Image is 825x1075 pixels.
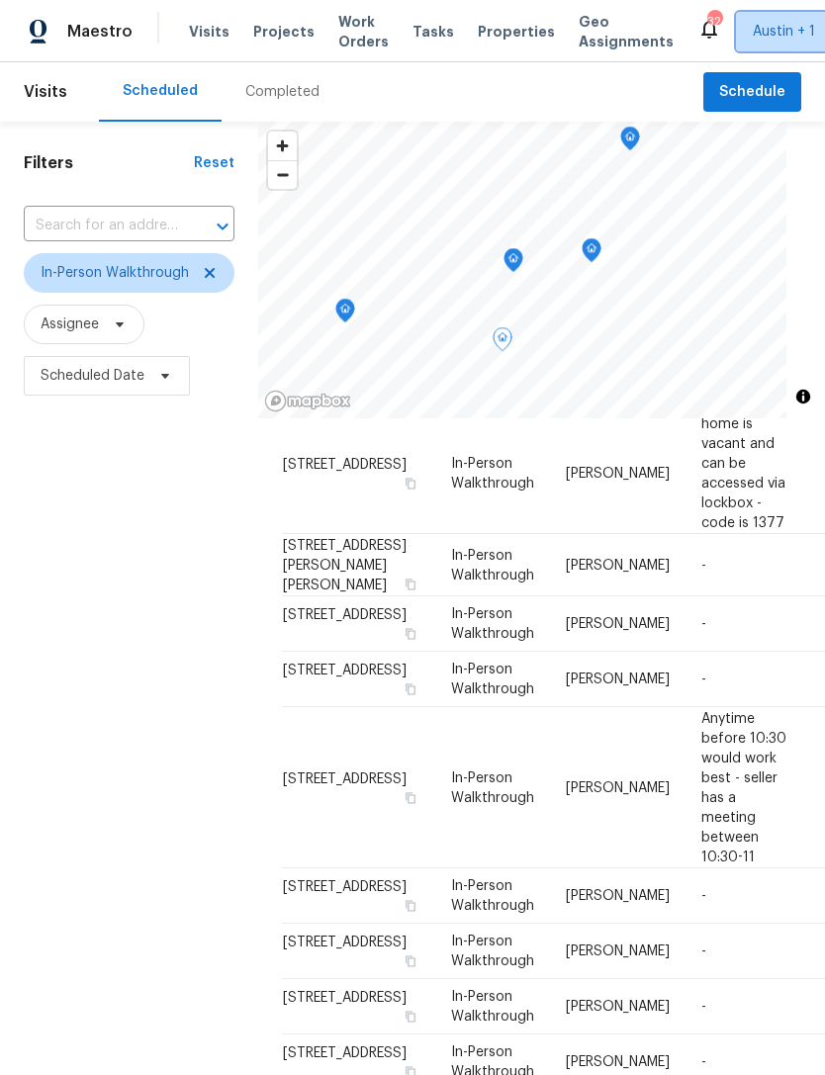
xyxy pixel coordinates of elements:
span: Schedule [719,80,785,105]
button: Copy Address [402,625,419,643]
span: [PERSON_NAME] [566,466,670,480]
span: In-Person Walkthrough [451,935,534,968]
span: Assignee [41,314,99,334]
button: Copy Address [402,575,419,592]
button: Copy Address [402,474,419,492]
span: - [701,889,706,903]
button: Zoom out [268,160,297,189]
span: Properties [478,22,555,42]
button: Copy Address [402,952,419,970]
span: [STREET_ADDRESS] [283,664,407,677]
span: In-Person Walkthrough [451,990,534,1024]
span: [STREET_ADDRESS] [283,608,407,622]
button: Copy Address [402,680,419,698]
div: Map marker [493,327,512,358]
span: Anytime before 10:30 would work best - seller has a meeting between 10:30-11 [701,711,786,863]
button: Copy Address [402,897,419,915]
span: [PERSON_NAME] [566,672,670,686]
span: - [701,1055,706,1069]
div: Map marker [620,127,640,157]
div: Scheduled [123,81,198,101]
button: Copy Address [402,1008,419,1026]
div: Completed [245,82,320,102]
div: Reset [194,153,234,173]
span: [PERSON_NAME] [566,1055,670,1069]
h1: Filters [24,153,194,173]
div: Map marker [582,238,601,269]
div: Map marker [335,299,355,329]
span: In-Person Walkthrough [451,663,534,696]
span: [PERSON_NAME] [566,944,670,958]
span: Visits [24,70,67,114]
span: - [701,617,706,631]
span: [PERSON_NAME] [566,780,670,794]
button: Zoom in [268,132,297,160]
span: [STREET_ADDRESS] [283,457,407,471]
span: - [701,1000,706,1014]
span: [PERSON_NAME] [566,889,670,903]
input: Search for an address... [24,211,179,241]
span: Austin + 1 [753,22,815,42]
div: 32 [707,12,721,32]
span: Tasks [412,25,454,39]
span: In-Person Walkthrough [41,263,189,283]
button: Open [209,213,236,240]
span: In-Person Walkthrough [451,879,534,913]
span: [STREET_ADDRESS] [283,771,407,785]
span: - [701,944,706,958]
span: - [701,672,706,686]
span: Projects [253,22,315,42]
span: Visits [189,22,229,42]
div: Map marker [504,248,523,279]
button: Schedule [703,72,801,113]
span: In-Person Walkthrough [451,456,534,490]
button: Copy Address [402,788,419,806]
span: - [701,558,706,572]
canvas: Map [258,122,786,418]
span: In-Person Walkthrough [451,607,534,641]
span: home is vacant and can be accessed via lockbox - code is 1377 [701,416,785,529]
span: [STREET_ADDRESS] [283,1046,407,1060]
span: In-Person Walkthrough [451,548,534,582]
span: [STREET_ADDRESS] [283,880,407,894]
button: Toggle attribution [791,385,815,408]
span: [STREET_ADDRESS] [283,991,407,1005]
a: Mapbox homepage [264,390,351,412]
span: [STREET_ADDRESS][PERSON_NAME][PERSON_NAME] [283,538,407,591]
span: [PERSON_NAME] [566,617,670,631]
span: [PERSON_NAME] [566,1000,670,1014]
span: Geo Assignments [579,12,674,51]
span: Zoom out [268,161,297,189]
span: In-Person Walkthrough [451,770,534,804]
span: [PERSON_NAME] [566,558,670,572]
span: Scheduled Date [41,366,144,386]
span: Maestro [67,22,133,42]
span: Work Orders [338,12,389,51]
span: Toggle attribution [797,386,809,407]
span: [STREET_ADDRESS] [283,936,407,949]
